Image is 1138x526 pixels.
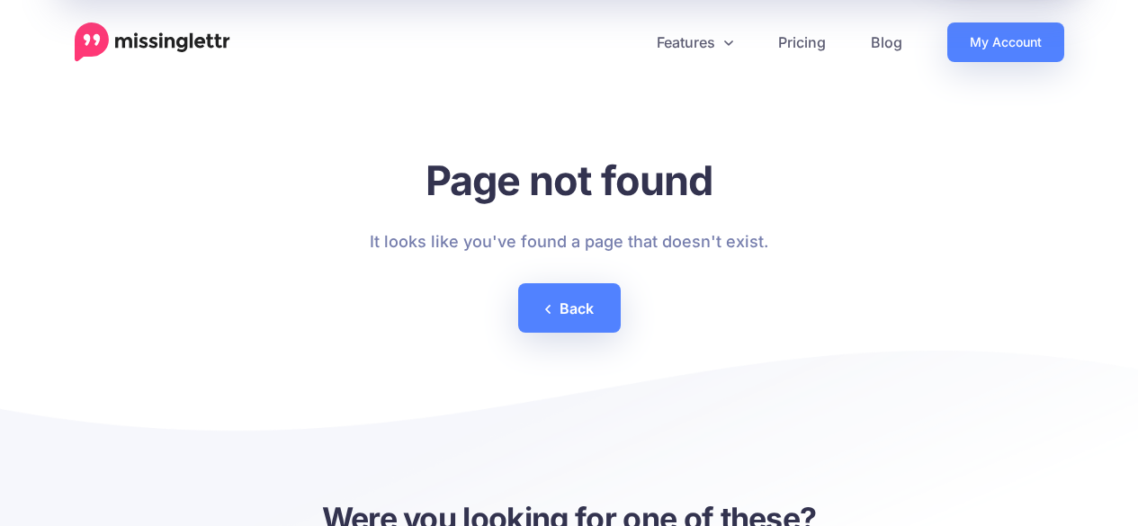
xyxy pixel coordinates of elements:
a: Pricing [756,22,848,62]
h1: Page not found [370,156,768,205]
a: My Account [947,22,1064,62]
a: Features [634,22,756,62]
a: Back [518,283,621,333]
a: Blog [848,22,925,62]
p: It looks like you've found a page that doesn't exist. [370,227,768,256]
